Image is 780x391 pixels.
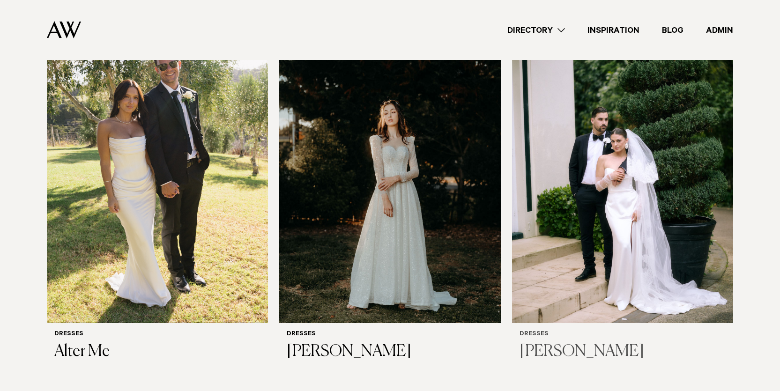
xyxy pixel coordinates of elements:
a: Auckland Weddings Dresses | Trish Peng Dresses [PERSON_NAME] [512,26,733,369]
h6: Dresses [287,331,493,339]
h3: Alter Me [54,342,260,361]
h3: [PERSON_NAME] [287,342,493,361]
img: Auckland Weddings Logo [47,21,81,38]
a: Auckland Weddings Dresses | Alter Me Dresses Alter Me [47,26,268,369]
a: Blog [651,24,695,37]
img: Auckland Weddings Dresses | Jenny Bridal [279,26,500,323]
a: Inspiration [576,24,651,37]
h6: Dresses [54,331,260,339]
a: Admin [695,24,744,37]
a: Auckland Weddings Dresses | Jenny Bridal Dresses [PERSON_NAME] [279,26,500,369]
img: Auckland Weddings Dresses | Trish Peng [512,26,733,323]
a: Directory [496,24,576,37]
h6: Dresses [520,331,726,339]
img: Auckland Weddings Dresses | Alter Me [47,26,268,323]
h3: [PERSON_NAME] [520,342,726,361]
